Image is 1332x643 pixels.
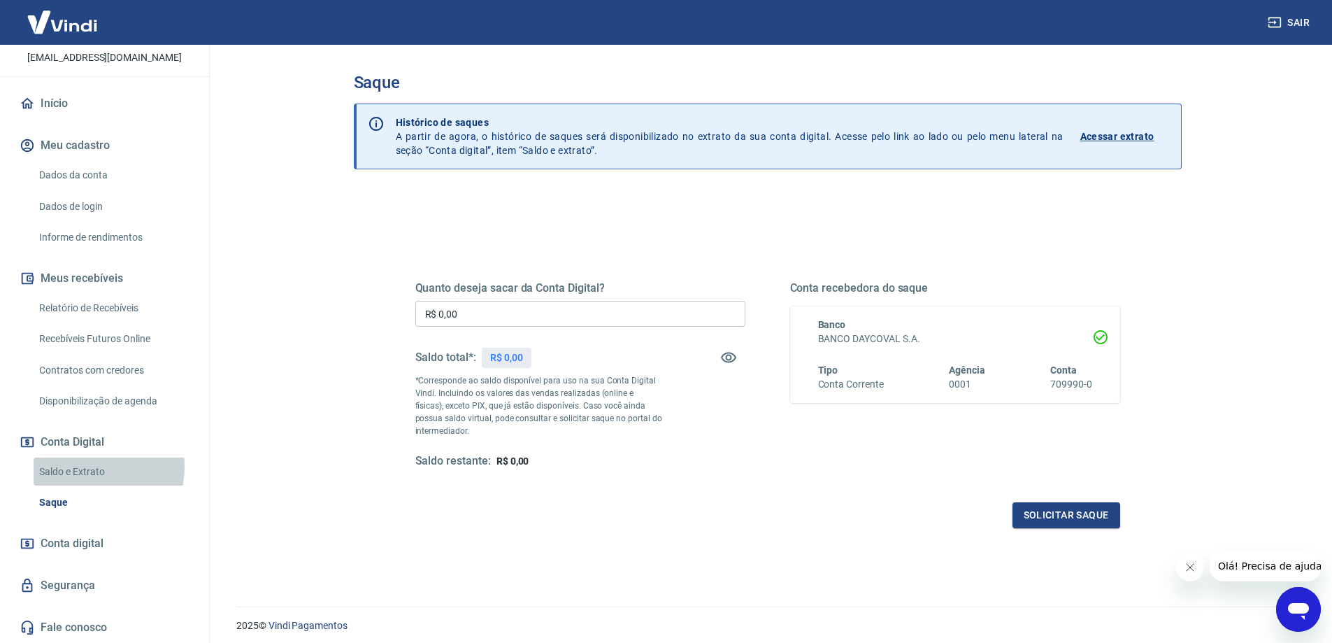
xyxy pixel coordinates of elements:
[17,570,192,601] a: Segurança
[1012,502,1120,528] button: Solicitar saque
[268,620,348,631] a: Vindi Pagamentos
[27,50,182,65] p: [EMAIL_ADDRESS][DOMAIN_NAME]
[818,377,884,392] h6: Conta Corrente
[396,115,1064,129] p: Histórico de saques
[396,115,1064,157] p: A partir de agora, o histórico de saques será disponibilizado no extrato da sua conta digital. Ac...
[818,365,838,376] span: Tipo
[415,454,491,469] h5: Saldo restante:
[17,263,192,294] button: Meus recebíveis
[34,325,192,353] a: Recebíveis Futuros Online
[1176,553,1204,581] iframe: Fechar mensagem
[17,528,192,559] a: Conta digital
[1050,377,1092,392] h6: 709990-0
[236,619,1298,633] p: 2025 ©
[415,281,745,295] h5: Quanto deseja sacar da Conta Digital?
[34,223,192,252] a: Informe de rendimentos
[818,319,846,330] span: Banco
[41,534,103,553] span: Conta digital
[354,73,1182,92] h3: Saque
[17,88,192,119] a: Início
[1210,551,1321,581] iframe: Mensagem da empresa
[415,374,663,437] p: *Corresponde ao saldo disponível para uso na sua Conta Digital Vindi. Incluindo os valores das ve...
[790,281,1120,295] h5: Conta recebedora do saque
[949,377,985,392] h6: 0001
[490,351,523,365] p: R$ 0,00
[34,488,192,517] a: Saque
[34,161,192,190] a: Dados da conta
[34,192,192,221] a: Dados de login
[34,387,192,416] a: Disponibilização de agenda
[17,427,192,458] button: Conta Digital
[1050,365,1077,376] span: Conta
[496,455,529,467] span: R$ 0,00
[949,365,985,376] span: Agência
[1080,115,1170,157] a: Acessar extrato
[17,612,192,643] a: Fale conosco
[34,356,192,385] a: Contratos com credores
[34,458,192,486] a: Saldo e Extrato
[48,30,160,45] p: [PERSON_NAME]
[34,294,192,323] a: Relatório de Recebíveis
[818,332,1092,346] h6: BANCO DAYCOVAL S.A.
[17,1,108,43] img: Vindi
[1276,587,1321,632] iframe: Botão para abrir a janela de mensagens
[17,130,192,161] button: Meu cadastro
[1265,10,1315,36] button: Sair
[1080,129,1154,143] p: Acessar extrato
[415,351,476,365] h5: Saldo total*:
[8,10,117,21] span: Olá! Precisa de ajuda?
